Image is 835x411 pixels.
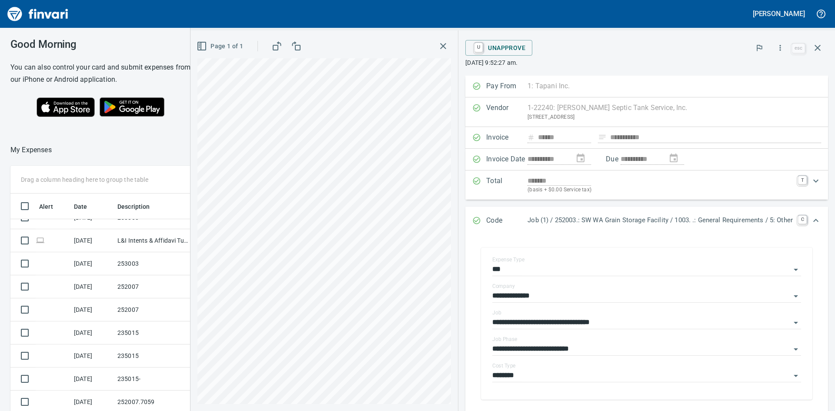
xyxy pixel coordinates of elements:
td: 252007 [114,298,192,321]
button: More [771,38,790,57]
a: esc [792,43,805,53]
td: [DATE] [70,275,114,298]
p: (basis + $0.00 Service tax) [528,186,793,194]
span: Description [117,201,150,212]
button: Open [790,264,802,276]
td: [DATE] [70,229,114,252]
td: 235015- [114,368,192,391]
img: Get it on Google Play [95,93,170,121]
td: [DATE] [70,252,114,275]
td: [DATE] [70,321,114,344]
button: Open [790,290,802,302]
span: Date [74,201,87,212]
span: Alert [39,201,64,212]
td: [DATE] [70,368,114,391]
button: UUnapprove [465,40,532,56]
span: Description [117,201,161,212]
button: Flag [750,38,769,57]
h5: [PERSON_NAME] [753,9,805,18]
td: 252007 [114,275,192,298]
nav: breadcrumb [10,145,52,155]
td: [DATE] [70,344,114,368]
span: Date [74,201,99,212]
button: [PERSON_NAME] [751,7,807,20]
td: 253003 [114,252,192,275]
label: Job Phase [492,337,517,342]
p: Drag a column heading here to group the table [21,175,148,184]
img: Finvari [5,3,70,24]
label: Company [492,284,515,289]
h6: You can also control your card and submit expenses from our iPhone or Android application. [10,61,195,86]
label: Job [492,310,501,315]
p: Code [486,215,528,227]
button: Open [790,370,802,382]
button: Open [790,343,802,355]
a: T [798,176,807,184]
p: My Expenses [10,145,52,155]
label: Expense Type [492,257,524,262]
button: Open [790,317,802,329]
div: Expand [465,207,828,235]
button: Page 1 of 1 [195,38,247,54]
p: Total [486,176,528,194]
a: U [474,43,483,52]
p: [DATE] 9:52:27 am. [465,58,828,67]
div: Expand [465,170,828,200]
span: Alert [39,201,53,212]
span: Online transaction [36,237,45,243]
td: [DATE] [70,298,114,321]
td: 235015 [114,344,192,368]
a: C [798,215,807,224]
h3: Good Morning [10,38,195,50]
span: Page 1 of 1 [198,41,243,52]
td: L&I Intents & Affidavi Tumwater [GEOGRAPHIC_DATA] [114,229,192,252]
td: 235015 [114,321,192,344]
label: Cost Type [492,363,516,368]
span: Unapprove [472,40,525,55]
span: Close invoice [790,37,828,58]
p: Job (1) / 252003.: SW WA Grain Storage Facility / 1003. .: General Requirements / 5: Other [528,215,793,225]
img: Download on the App Store [37,97,95,117]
